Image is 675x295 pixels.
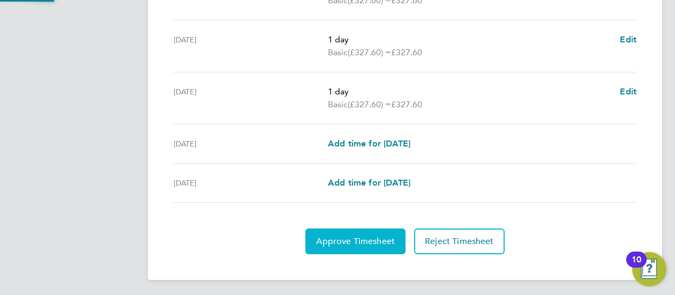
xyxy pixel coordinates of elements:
[348,47,391,57] span: (£327.60) =
[425,236,494,247] span: Reject Timesheet
[328,33,611,46] p: 1 day
[174,85,328,111] div: [DATE]
[391,99,422,109] span: £327.60
[620,33,636,46] a: Edit
[632,252,666,286] button: Open Resource Center, 10 new notifications
[328,138,410,149] span: Add time for [DATE]
[328,85,611,98] p: 1 day
[316,236,395,247] span: Approve Timesheet
[328,98,348,111] span: Basic
[305,228,406,254] button: Approve Timesheet
[620,34,636,45] span: Edit
[414,228,505,254] button: Reject Timesheet
[620,86,636,97] span: Edit
[391,47,422,57] span: £327.60
[328,137,410,150] a: Add time for [DATE]
[174,176,328,189] div: [DATE]
[632,260,641,274] div: 10
[328,178,410,188] span: Add time for [DATE]
[328,46,348,59] span: Basic
[174,33,328,59] div: [DATE]
[328,176,410,189] a: Add time for [DATE]
[174,137,328,150] div: [DATE]
[348,99,391,109] span: (£327.60) =
[620,85,636,98] a: Edit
